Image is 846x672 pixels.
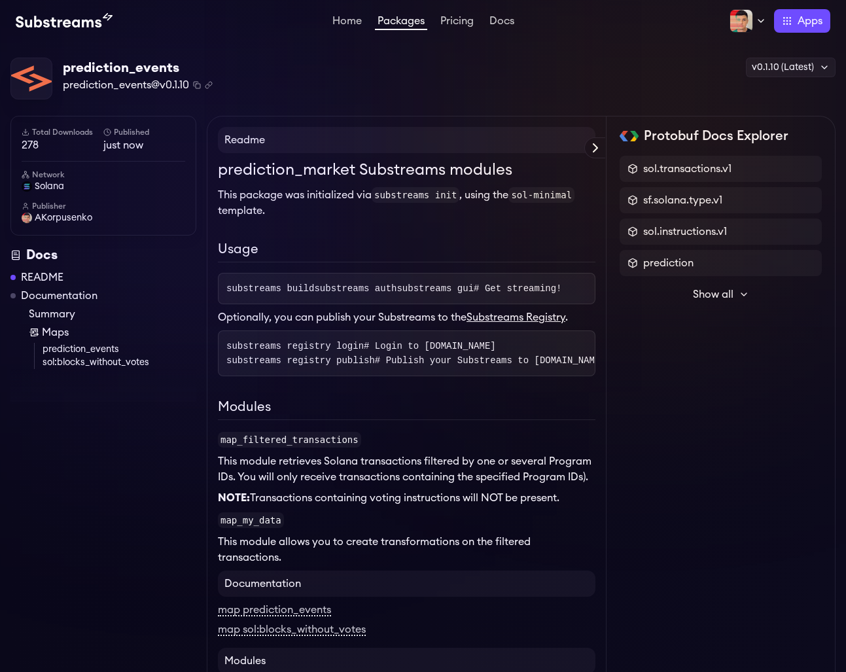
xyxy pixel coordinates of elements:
[508,187,574,203] code: sol-minimal
[730,9,753,33] img: Profile
[22,213,32,223] img: User Avatar
[314,283,397,294] span: substreams auth
[218,309,595,325] p: Optionally, you can publish your Substreams to the .
[474,283,561,294] span: # Get streaming!
[29,327,39,338] img: Map icon
[330,16,364,29] a: Home
[22,181,32,192] img: solana
[620,281,822,308] button: Show all
[35,211,92,224] span: AKorpusenko
[467,312,565,323] a: Substreams Registry
[21,270,63,285] a: README
[364,341,496,351] span: # Login to [DOMAIN_NAME]
[29,325,196,340] a: Maps
[218,397,595,420] h2: Modules
[643,255,694,271] span: prediction
[375,16,427,30] a: Packages
[29,306,196,322] a: Summary
[22,211,185,224] a: AKorpusenko
[43,356,196,369] a: sol:blocks_without_votes
[746,58,836,77] div: v0.1.10 (Latest)
[22,137,103,153] span: 278
[438,16,476,29] a: Pricing
[63,77,189,93] span: prediction_events@v0.1.10
[397,283,561,294] span: substreams gui
[21,288,97,304] a: Documentation
[218,453,595,485] p: This module retrieves Solana transactions filtered by one or several Program IDs. You will only r...
[375,355,606,366] span: # Publish your Substreams to [DOMAIN_NAME]
[218,158,595,182] h1: prediction_market Substreams modules
[63,59,213,77] div: prediction_events
[193,81,201,89] button: Copy package name and version
[11,58,52,99] img: Package Logo
[643,161,731,177] span: sol.transactions.v1
[643,224,727,239] span: sol.instructions.v1
[218,239,595,262] h2: Usage
[16,13,113,29] img: Substream's logo
[103,137,185,153] span: just now
[22,127,103,137] h6: Total Downloads
[644,127,788,145] h2: Protobuf Docs Explorer
[218,605,331,616] a: map prediction_events
[693,287,733,302] span: Show all
[103,127,185,137] h6: Published
[218,534,595,565] p: This module allows you to create transformations on the filtered transactions.
[22,201,185,211] h6: Publisher
[218,127,595,153] h4: Readme
[620,131,639,141] img: Protobuf
[226,283,314,294] span: substreams build
[487,16,517,29] a: Docs
[218,512,284,528] code: map_my_data
[205,81,213,89] button: Copy .spkg link to clipboard
[226,341,496,351] span: substreams registry login
[218,624,366,636] a: map sol:blocks_without_votes
[218,432,361,448] code: map_filtered_transactions
[226,355,606,366] span: substreams registry publish
[22,169,185,180] h6: Network
[218,490,595,506] p: Transactions containing voting instructions will NOT be present.
[372,187,459,203] code: substreams init
[218,187,595,219] p: This package was initialized via , using the template.
[798,13,822,29] span: Apps
[43,343,196,356] a: prediction_events
[218,571,595,597] h4: Documentation
[10,246,196,264] div: Docs
[643,192,722,208] span: sf.solana.type.v1
[218,493,250,503] strong: NOTE:
[22,180,185,193] a: solana
[35,180,64,193] span: solana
